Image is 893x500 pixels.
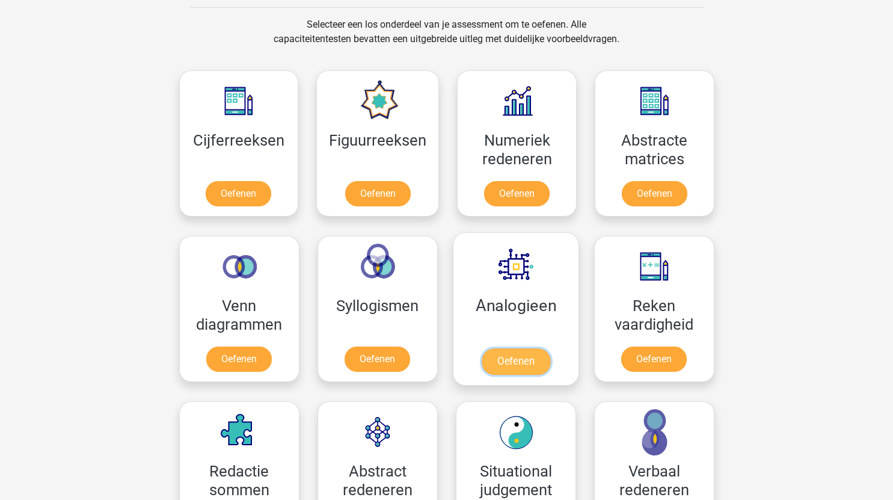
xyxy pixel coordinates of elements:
[206,347,272,372] a: Oefenen
[481,348,550,375] a: Oefenen
[484,181,550,206] a: Oefenen
[262,17,631,61] div: Selecteer een los onderdeel van je assessment om te oefenen. Alle capaciteitentesten bevatten een...
[345,347,410,372] a: Oefenen
[345,181,411,206] a: Oefenen
[206,181,271,206] a: Oefenen
[622,181,687,206] a: Oefenen
[621,347,687,372] a: Oefenen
